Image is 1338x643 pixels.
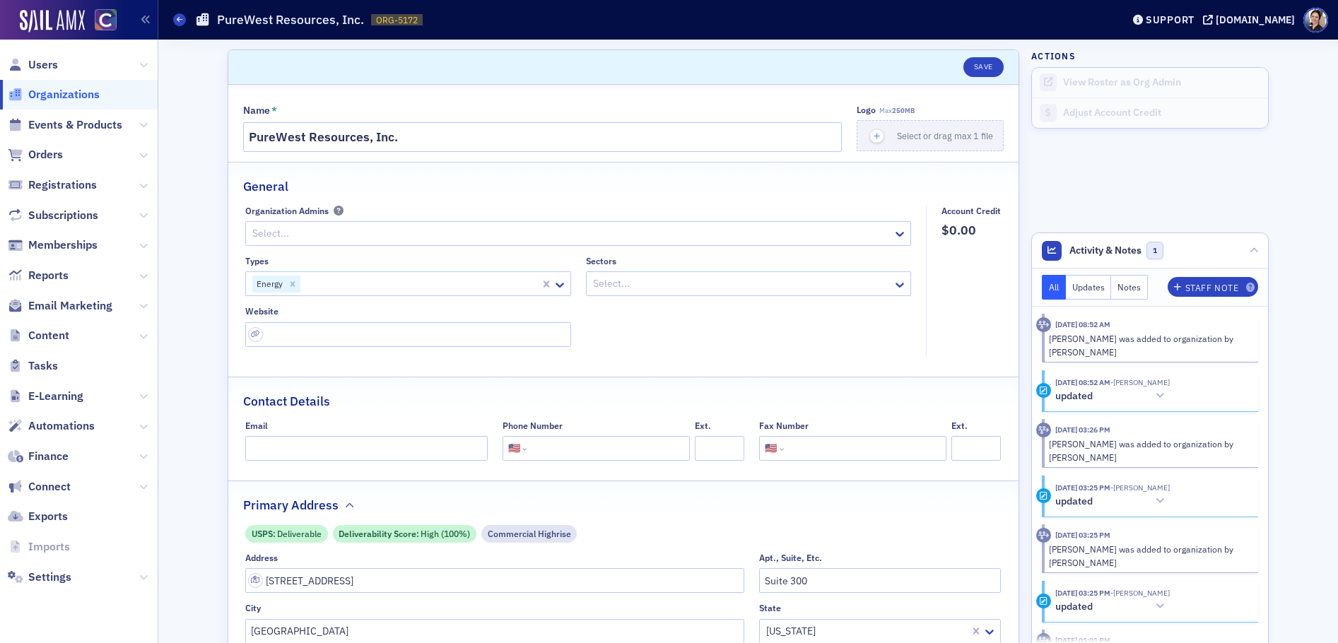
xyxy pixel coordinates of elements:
[1216,13,1295,26] div: [DOMAIN_NAME]
[8,237,98,253] a: Memberships
[1063,107,1261,119] div: Adjust Account Credit
[8,509,68,524] a: Exports
[376,14,418,26] span: ORG-5172
[759,603,781,613] div: State
[857,105,876,115] div: Logo
[941,221,1001,240] span: $0.00
[1036,488,1051,503] div: Update
[1036,383,1051,398] div: Update
[1055,483,1110,492] time: 7/2/2025 03:25 PM
[1049,437,1249,464] div: [PERSON_NAME] was added to organization by [PERSON_NAME]
[8,328,69,343] a: Content
[8,389,83,404] a: E-Learning
[245,553,278,563] div: Address
[941,206,1001,216] div: Account Credit
[1055,377,1110,387] time: 7/3/2025 08:52 AM
[8,358,58,374] a: Tasks
[28,298,112,314] span: Email Marketing
[1032,98,1268,128] a: Adjust Account Credit
[28,208,98,223] span: Subscriptions
[252,276,285,293] div: Energy
[1055,495,1093,508] h5: updated
[28,237,98,253] span: Memberships
[1036,594,1051,608] div: Update
[8,87,100,102] a: Organizations
[28,147,63,163] span: Orders
[1036,317,1051,332] div: Activity
[857,120,1004,151] button: Select or drag max 1 file
[1110,483,1170,492] span: Sheila Duggan
[1055,530,1110,540] time: 7/2/2025 03:25 PM
[245,256,269,266] div: Types
[28,177,97,193] span: Registrations
[1111,275,1148,300] button: Notes
[28,570,71,585] span: Settings
[85,9,117,33] a: View Homepage
[8,208,98,223] a: Subscriptions
[245,420,268,431] div: Email
[28,539,70,555] span: Imports
[28,57,58,73] span: Users
[8,298,112,314] a: Email Marketing
[1303,8,1328,33] span: Profile
[1055,425,1110,435] time: 7/2/2025 03:26 PM
[695,420,711,431] div: Ext.
[1110,588,1170,598] span: Sheila Duggan
[1146,242,1164,259] span: 1
[8,147,63,163] a: Orders
[245,525,327,543] div: USPS: Deliverable
[28,479,71,495] span: Connect
[1069,243,1142,258] span: Activity & Notes
[879,106,915,115] span: Max
[8,449,69,464] a: Finance
[8,418,95,434] a: Automations
[963,57,1004,77] button: Save
[759,420,809,431] div: Fax Number
[1049,543,1249,569] div: [PERSON_NAME] was added to organization by [PERSON_NAME]
[892,106,915,115] span: 250MB
[508,441,520,456] div: 🇺🇸
[28,389,83,404] span: E-Learning
[1049,332,1249,358] div: [PERSON_NAME] was added to organization by [PERSON_NAME]
[1055,588,1110,598] time: 7/2/2025 03:25 PM
[8,570,71,585] a: Settings
[245,603,261,613] div: City
[1055,390,1093,403] h5: updated
[217,11,364,28] h1: PureWest Resources, Inc.
[586,256,616,266] div: Sectors
[28,358,58,374] span: Tasks
[759,553,822,563] div: Apt., Suite, Etc.
[1036,423,1051,437] div: Activity
[28,328,69,343] span: Content
[951,420,968,431] div: Ext.
[20,10,85,33] img: SailAMX
[28,418,95,434] span: Automations
[1055,599,1170,614] button: updated
[8,177,97,193] a: Registrations
[271,105,277,117] abbr: This field is required
[1146,13,1195,26] div: Support
[1055,601,1093,613] h5: updated
[1185,284,1239,292] div: Staff Note
[1031,49,1075,62] h4: Actions
[243,177,288,196] h2: General
[8,117,122,133] a: Events & Products
[1066,275,1112,300] button: Updates
[245,306,278,317] div: Website
[8,57,58,73] a: Users
[252,527,277,540] span: USPS :
[8,539,70,555] a: Imports
[1055,319,1110,329] time: 7/3/2025 08:52 AM
[333,525,476,543] div: Deliverability Score: High (100%)
[481,525,577,543] div: Commercial Highrise
[28,449,69,464] span: Finance
[1055,389,1170,403] button: updated
[897,130,993,141] span: Select or drag max 1 file
[28,268,69,283] span: Reports
[8,268,69,283] a: Reports
[243,392,330,411] h2: Contact Details
[28,509,68,524] span: Exports
[1042,275,1066,300] button: All
[1203,15,1300,25] button: [DOMAIN_NAME]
